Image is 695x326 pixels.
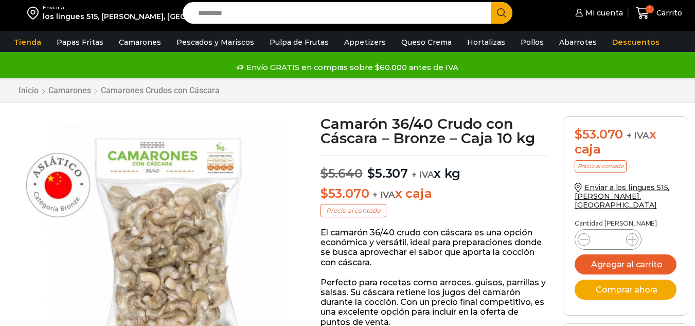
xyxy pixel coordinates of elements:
[320,204,386,217] p: Precio al contado
[598,232,618,247] input: Product quantity
[48,85,92,95] a: Camarones
[27,4,43,22] img: address-field-icon.svg
[607,32,665,52] a: Descuentos
[412,169,434,180] span: + IVA
[320,228,548,267] p: El camarón 36/40 crudo con cáscara es una opción económica y versátil, ideal para preparaciones d...
[367,166,375,181] span: $
[575,127,582,142] span: $
[396,32,457,52] a: Queso Crema
[575,127,623,142] bdi: 53.070
[575,160,627,173] p: Precio al contado
[320,166,363,181] bdi: 5.640
[320,186,369,201] bdi: 53.070
[515,32,549,52] a: Pollos
[171,32,259,52] a: Pescados y Mariscos
[462,32,510,52] a: Hortalizas
[9,32,46,52] a: Tienda
[575,220,676,227] p: Cantidad [PERSON_NAME]
[633,1,685,25] a: 1 Carrito
[575,280,676,300] button: Comprar ahora
[114,32,166,52] a: Camarones
[554,32,602,52] a: Abarrotes
[583,8,623,18] span: Mi cuenta
[339,32,391,52] a: Appetizers
[320,156,548,181] p: x kg
[43,4,247,11] div: Enviar a
[264,32,334,52] a: Pulpa de Frutas
[100,85,220,95] a: Camarones Crudos con Cáscara
[573,3,623,23] a: Mi cuenta
[320,116,548,145] h1: Camarón 36/40 Crudo con Cáscara – Bronze – Caja 10 kg
[654,8,682,18] span: Carrito
[575,254,676,274] button: Agregar al carrito
[320,186,548,201] p: x caja
[320,186,328,201] span: $
[43,11,247,22] div: los lingues 515, [PERSON_NAME], [GEOGRAPHIC_DATA]
[491,2,512,24] button: Search button
[627,130,649,141] span: + IVA
[18,85,39,95] a: Inicio
[646,5,654,13] span: 1
[18,85,220,95] nav: Breadcrumb
[51,32,109,52] a: Papas Fritas
[367,166,408,181] bdi: 5.307
[575,183,670,210] a: Enviar a los lingues 515, [PERSON_NAME], [GEOGRAPHIC_DATA]
[575,127,676,157] div: x caja
[320,166,328,181] span: $
[372,190,395,200] span: + IVA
